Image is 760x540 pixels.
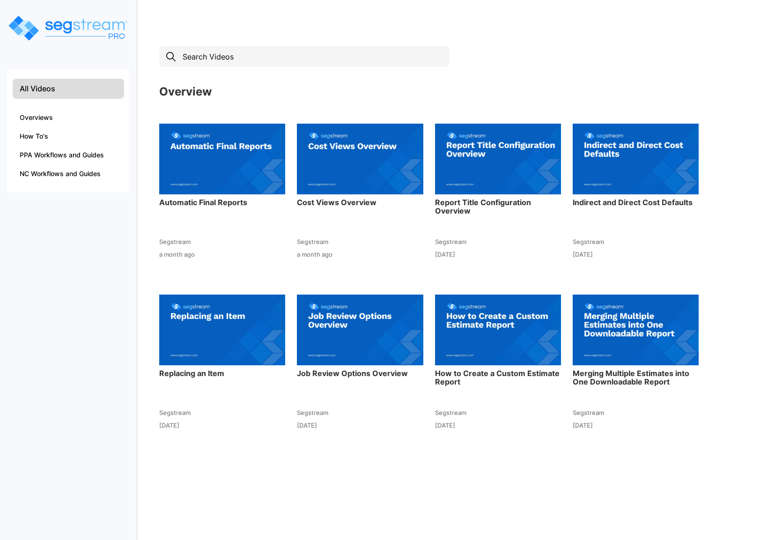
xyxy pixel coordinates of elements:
[435,107,561,210] img: instructional video
[13,127,124,146] li: How To's
[159,420,285,430] p: [DATE]
[573,407,699,418] p: Segstream
[159,107,285,210] img: instructional video
[297,199,423,207] h3: Cost Views Overview
[297,420,423,430] p: [DATE]
[573,249,699,259] p: [DATE]
[435,199,561,215] h3: Report Title Configuration Overview
[159,237,285,247] p: Segstream
[573,420,699,430] p: [DATE]
[13,79,124,99] li: All Videos
[573,278,699,381] img: instructional video
[573,237,699,247] p: Segstream
[573,107,699,210] img: instructional video
[159,46,450,67] input: Search Videos
[435,407,561,418] p: Segstream
[435,278,561,381] img: instructional video
[13,164,124,183] li: NC Workflows and Guides
[297,237,423,247] p: Segstream
[297,278,423,381] img: instructional video
[159,86,710,98] h3: Overview
[7,14,129,42] img: logo_pro_r.png
[435,370,561,386] h3: How to Create a Custom Estimate Report
[435,249,561,259] p: [DATE]
[13,108,124,127] li: Overviews
[435,237,561,247] p: Segstream
[159,278,285,381] img: instructional video
[159,407,285,418] p: Segstream
[573,199,699,207] h3: Indirect and Direct Cost Defaults
[297,249,423,259] p: a month ago
[159,370,285,378] h3: Replacing an Item
[297,407,423,418] p: Segstream
[297,370,423,378] h3: Job Review Options Overview
[297,107,423,210] img: instructional video
[13,146,124,164] li: PPA Workflows and Guides
[159,199,285,207] h3: Automatic Final Reports
[435,420,561,430] p: [DATE]
[573,370,699,386] h3: Merging Multiple Estimates into One Downloadable Report
[159,249,285,259] p: a month ago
